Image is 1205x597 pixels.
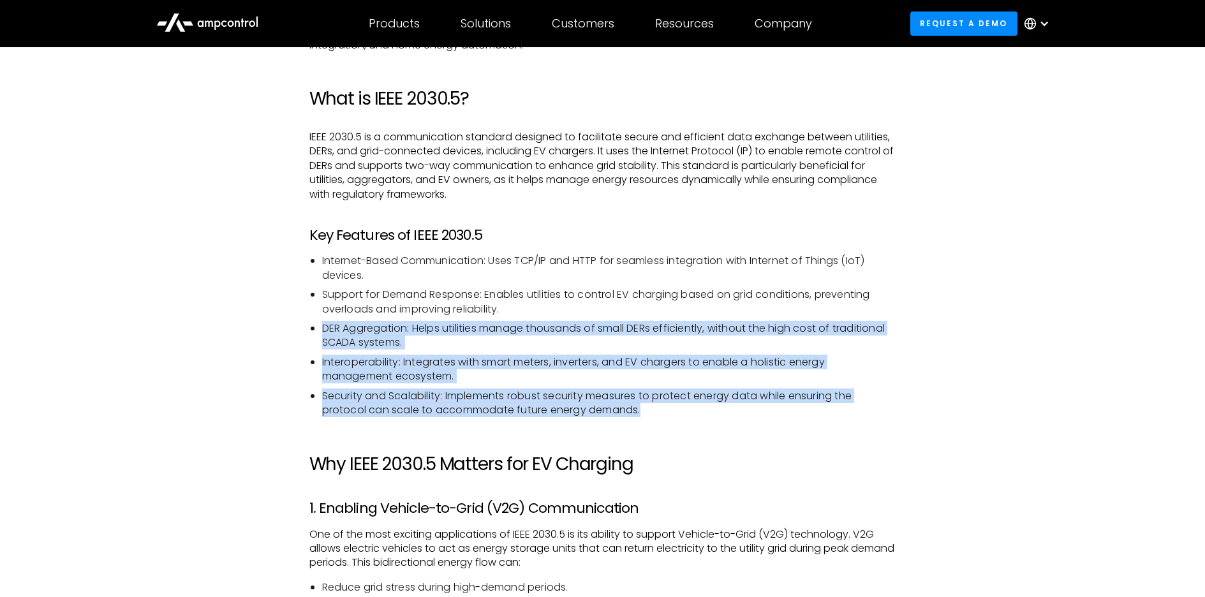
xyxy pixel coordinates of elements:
li: Security and Scalability: Implements robust security measures to protect energy data while ensuri... [322,389,896,418]
h3: Key Features of IEEE 2030.5 [309,227,896,244]
div: Customers [552,17,614,31]
div: Company [755,17,812,31]
div: Products [369,17,420,31]
p: One of the most exciting applications of IEEE 2030.5 is its ability to support Vehicle-to-Grid (V... [309,527,896,570]
li: DER Aggregation: Helps utilities manage thousands of small DERs efficiently, without the high cos... [322,321,896,350]
li: Reduce grid stress during high-demand periods. [322,580,896,594]
li: Support for Demand Response: Enables utilities to control EV charging based on grid conditions, p... [322,288,896,316]
li: Interoperability: Integrates with smart meters, inverters, and EV chargers to enable a holistic e... [322,355,896,384]
h2: Why IEEE 2030.5 Matters for EV Charging [309,453,896,475]
h2: What is IEEE 2030.5? [309,88,896,110]
li: Internet-Based Communication: Uses TCP/IP and HTTP for seamless integration with Internet of Thin... [322,254,896,283]
a: Request a demo [910,11,1017,35]
div: Resources [655,17,714,31]
p: IEEE 2030.5 is a communication standard designed to facilitate secure and efficient data exchange... [309,130,896,202]
div: Solutions [461,17,511,31]
h3: 1. Enabling Vehicle-to-Grid (V2G) Communication [309,500,896,517]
